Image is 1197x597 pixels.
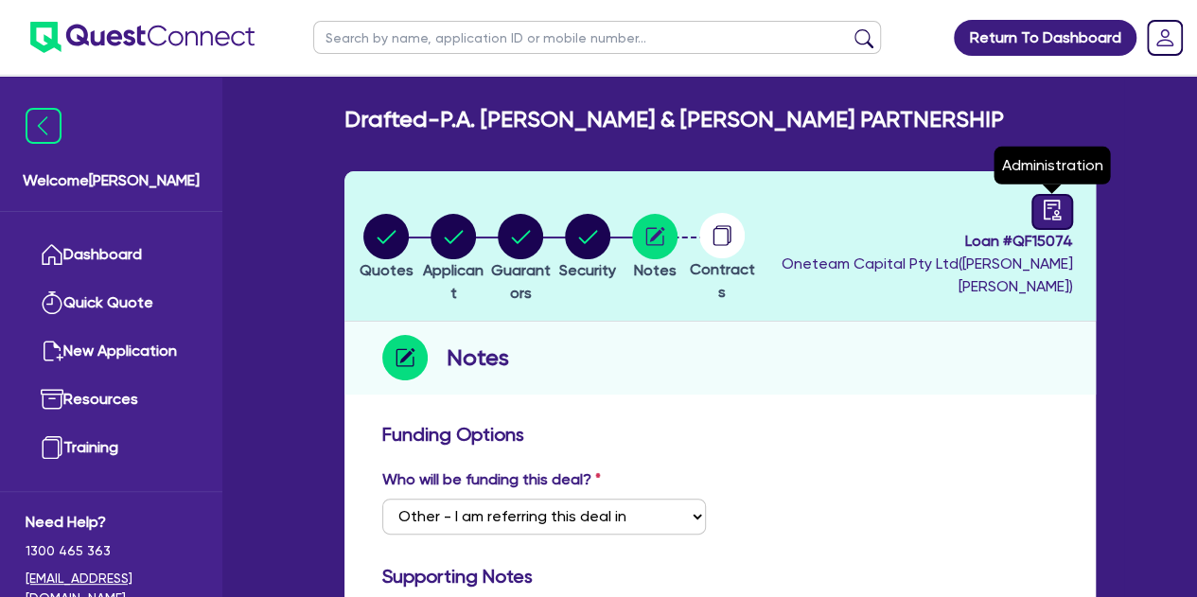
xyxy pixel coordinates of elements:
[631,213,678,283] button: Notes
[782,255,1073,295] span: Oneteam Capital Pty Ltd ( [PERSON_NAME] [PERSON_NAME] )
[41,388,63,411] img: resources
[23,169,200,192] span: Welcome [PERSON_NAME]
[487,213,554,306] button: Guarantors
[41,340,63,362] img: new-application
[382,335,428,380] img: step-icon
[30,22,255,53] img: quest-connect-logo-blue
[559,261,616,279] span: Security
[26,541,197,561] span: 1300 465 363
[491,261,551,302] span: Guarantors
[26,231,197,279] a: Dashboard
[761,230,1073,253] span: Loan # QF15074
[423,261,484,302] span: Applicant
[420,213,487,306] button: Applicant
[382,468,601,491] label: Who will be funding this deal?
[634,261,677,279] span: Notes
[41,436,63,459] img: training
[360,261,414,279] span: Quotes
[1140,13,1189,62] a: Dropdown toggle
[954,20,1136,56] a: Return To Dashboard
[359,213,414,283] button: Quotes
[1031,194,1073,230] a: audit
[26,108,62,144] img: icon-menu-close
[994,147,1110,184] div: Administration
[382,423,1058,446] h3: Funding Options
[26,511,197,534] span: Need Help?
[344,106,1004,133] h2: Drafted - P.A. [PERSON_NAME] & [PERSON_NAME] PARTNERSHIP
[447,341,509,375] h2: Notes
[382,565,1058,588] h3: Supporting Notes
[1042,200,1063,220] span: audit
[690,260,755,301] span: Contracts
[26,424,197,472] a: Training
[41,291,63,314] img: quick-quote
[558,213,617,283] button: Security
[26,279,197,327] a: Quick Quote
[26,327,197,376] a: New Application
[26,376,197,424] a: Resources
[313,21,881,54] input: Search by name, application ID or mobile number...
